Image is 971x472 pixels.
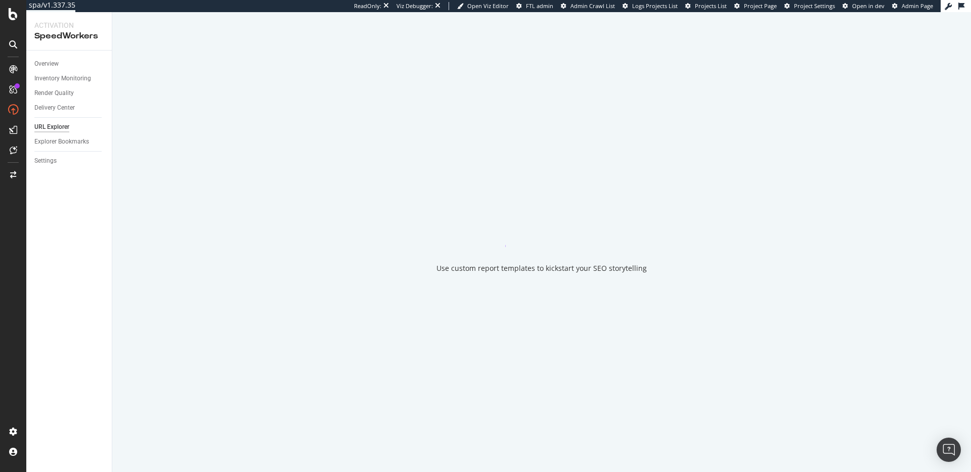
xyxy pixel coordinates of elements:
span: Open Viz Editor [467,2,509,10]
a: Project Page [734,2,777,10]
a: Open Viz Editor [457,2,509,10]
div: Explorer Bookmarks [34,136,89,147]
span: Admin Page [902,2,933,10]
div: Inventory Monitoring [34,73,91,84]
a: Render Quality [34,88,105,99]
a: Settings [34,156,105,166]
a: Open in dev [843,2,885,10]
a: FTL admin [516,2,553,10]
div: Open Intercom Messenger [937,438,961,462]
a: Admin Crawl List [561,2,615,10]
div: Settings [34,156,57,166]
div: animation [505,211,578,247]
a: Logs Projects List [623,2,678,10]
span: Admin Crawl List [570,2,615,10]
a: Explorer Bookmarks [34,136,105,147]
div: Activation [34,20,104,30]
span: FTL admin [526,2,553,10]
div: Delivery Center [34,103,75,113]
div: SpeedWorkers [34,30,104,42]
div: Render Quality [34,88,74,99]
span: Project Page [744,2,777,10]
div: URL Explorer [34,122,69,132]
div: Viz Debugger: [396,2,433,10]
div: Use custom report templates to kickstart your SEO storytelling [436,263,647,273]
span: Logs Projects List [632,2,678,10]
a: URL Explorer [34,122,105,132]
div: Overview [34,59,59,69]
span: Project Settings [794,2,835,10]
span: Projects List [695,2,727,10]
span: Open in dev [852,2,885,10]
a: Overview [34,59,105,69]
a: Admin Page [892,2,933,10]
div: ReadOnly: [354,2,381,10]
a: Projects List [685,2,727,10]
a: Delivery Center [34,103,105,113]
a: Inventory Monitoring [34,73,105,84]
a: Project Settings [784,2,835,10]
